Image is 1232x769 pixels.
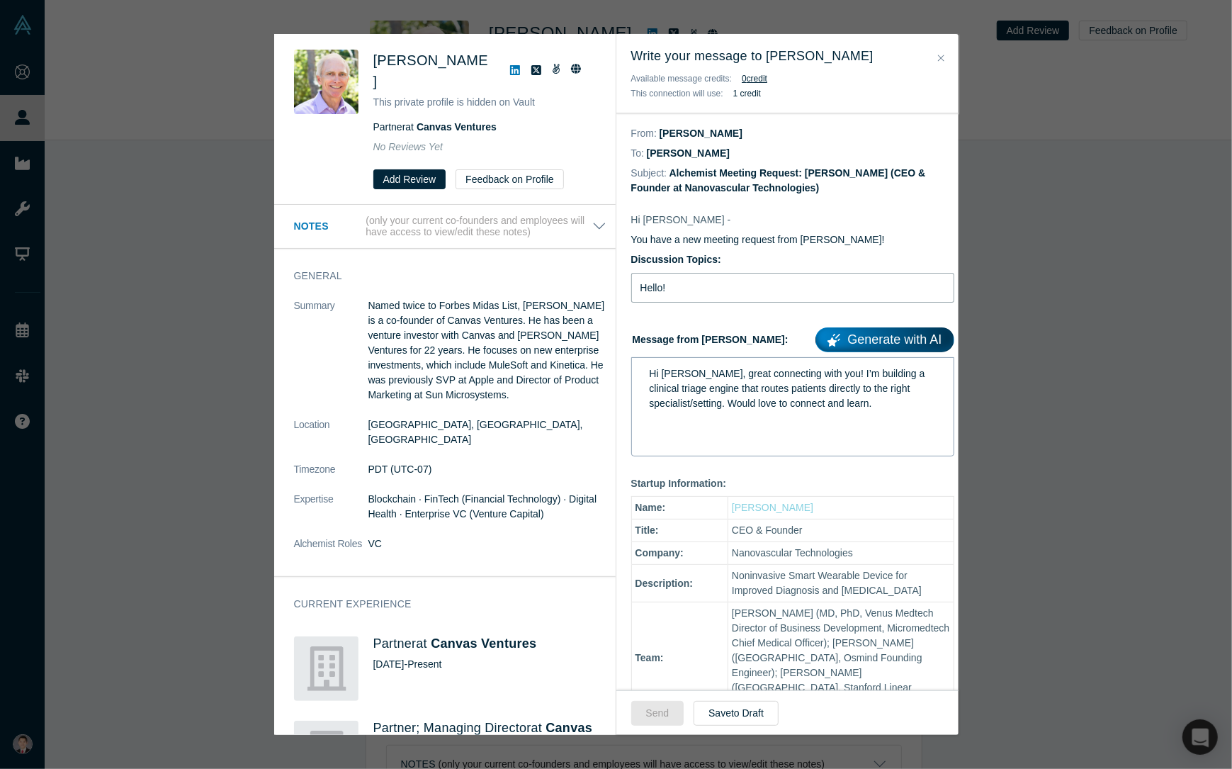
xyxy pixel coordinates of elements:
[631,213,954,228] p: Hi [PERSON_NAME] -
[631,74,733,84] span: Available message credits:
[631,166,667,181] dt: Subject:
[631,232,954,247] p: You have a new meeting request from [PERSON_NAME]!
[294,636,358,701] img: Canvas Ventures's Logo
[294,417,368,462] dt: Location
[815,327,954,352] a: Generate with AI
[934,50,949,67] button: Close
[294,597,587,612] h3: Current Experience
[366,215,592,239] p: (only your current co-founders and employees will have access to view/edit these notes)
[294,492,368,537] dt: Expertise
[294,215,606,239] button: Notes (only your current co-founders and employees will have access to view/edit these notes)
[631,47,944,66] h3: Write your message to [PERSON_NAME]
[373,52,489,89] span: [PERSON_NAME]
[647,147,730,159] dd: [PERSON_NAME]
[631,701,684,726] button: Send
[373,169,446,189] button: Add Review
[631,126,657,141] dt: From:
[694,701,779,726] button: Saveto Draft
[373,121,497,133] span: Partner at
[631,146,645,161] dt: To:
[294,298,368,417] dt: Summary
[641,362,945,415] div: rdw-editor
[631,322,954,352] label: Message from [PERSON_NAME]:
[373,636,606,652] h4: Partner at
[650,368,928,409] span: Hi [PERSON_NAME], great connecting with you! I’m building a clinical triage engine that routes pa...
[294,50,358,114] img: Gary Little's Profile Image
[373,141,443,152] span: No Reviews Yet
[431,636,536,651] a: Canvas Ventures
[373,721,606,751] h4: Partner; Managing Director at
[742,72,767,86] button: 0credit
[294,269,587,284] h3: General
[368,417,606,447] dd: [GEOGRAPHIC_DATA], [GEOGRAPHIC_DATA], [GEOGRAPHIC_DATA]
[373,657,606,672] div: [DATE] - Present
[733,89,761,99] b: 1 credit
[417,121,497,133] a: Canvas Ventures
[294,219,363,234] h3: Notes
[368,298,606,403] p: Named twice to Forbes Midas List, [PERSON_NAME] is a co-founder of Canvas Ventures. He has been a...
[631,357,954,456] div: rdw-wrapper
[294,462,368,492] dt: Timezone
[373,95,596,110] p: This private profile is hidden on Vault
[294,537,368,566] dt: Alchemist Roles
[631,167,926,193] dd: Alchemist Meeting Request: [PERSON_NAME] (CEO & Founder at Nanovascular Technologies)
[368,537,606,551] dd: VC
[368,462,606,477] dd: PDT (UTC-07)
[368,493,597,520] span: Blockchain · FinTech (Financial Technology) · Digital Health · Enterprise VC (Venture Capital)
[660,128,742,139] dd: [PERSON_NAME]
[631,252,954,267] label: Discussion Topics:
[456,169,564,189] button: Feedback on Profile
[631,89,723,99] span: This connection will use:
